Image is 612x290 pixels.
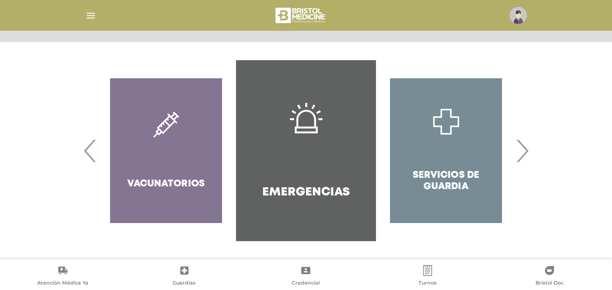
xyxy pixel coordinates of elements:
[513,126,531,175] span: Next
[124,265,246,288] a: Guardias
[173,280,196,288] span: Guardias
[274,5,328,26] img: bristol-medicine-blanco.png
[419,280,437,288] span: Turnos
[236,60,376,241] a: Emergencias
[37,280,88,288] span: Atención Médica Ya
[510,7,527,24] img: profile-placeholder.svg
[535,280,564,288] span: Bristol Doc
[488,265,610,288] a: Bristol Doc
[85,10,96,21] img: Cober_menu-lines-white.svg
[367,265,489,288] a: Turnos
[245,265,367,288] a: Credencial
[2,265,124,288] a: Atención Médica Ya
[82,126,99,175] span: Previous
[262,185,350,200] h4: Emergencias
[292,280,320,288] span: Credencial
